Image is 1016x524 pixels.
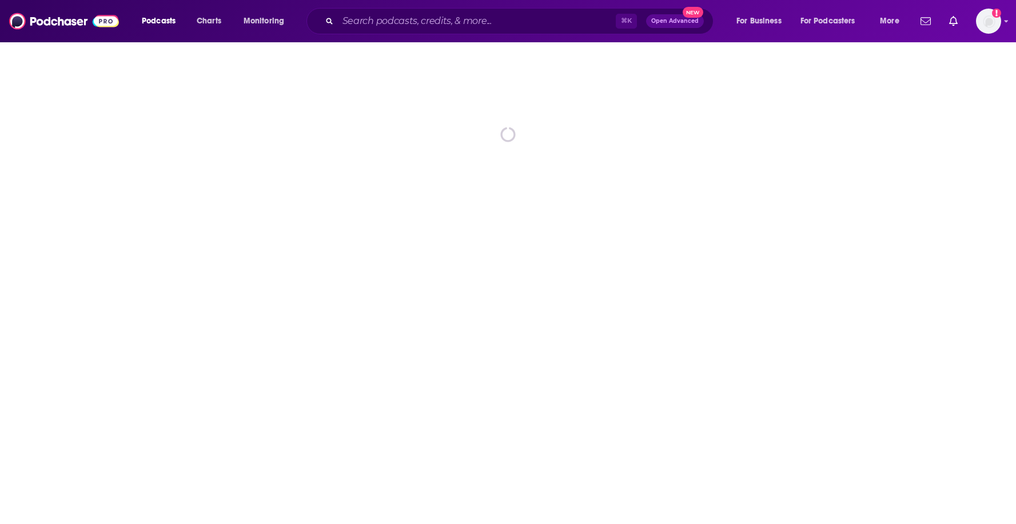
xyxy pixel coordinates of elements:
button: Open AdvancedNew [646,14,704,28]
span: Podcasts [142,13,176,29]
span: New [683,7,703,18]
span: Charts [197,13,221,29]
input: Search podcasts, credits, & more... [338,12,616,30]
span: Open Advanced [651,18,699,24]
a: Charts [189,12,228,30]
img: Podchaser - Follow, Share and Rate Podcasts [9,10,119,32]
a: Show notifications dropdown [945,11,962,31]
button: open menu [134,12,190,30]
a: Show notifications dropdown [916,11,935,31]
span: Monitoring [244,13,284,29]
button: open menu [728,12,796,30]
img: User Profile [976,9,1001,34]
svg: Add a profile image [992,9,1001,18]
span: More [880,13,899,29]
button: open menu [793,12,872,30]
span: Logged in as shubbardidpr [976,9,1001,34]
button: open menu [236,12,299,30]
span: ⌘ K [616,14,637,29]
button: open menu [872,12,914,30]
button: Show profile menu [976,9,1001,34]
span: For Podcasters [800,13,855,29]
span: For Business [736,13,782,29]
div: Search podcasts, credits, & more... [317,8,724,34]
